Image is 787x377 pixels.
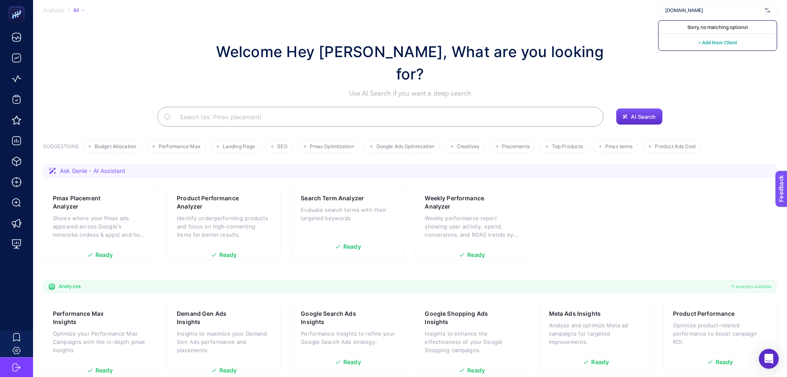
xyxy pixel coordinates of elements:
[219,252,237,258] span: Ready
[208,89,613,98] p: Use AI Search if you want a deep search
[310,144,354,150] span: Pmax Optimization
[208,41,613,85] h1: Welcome Hey [PERSON_NAME], What are you looking for?
[698,39,737,46] span: + Add New Client
[95,367,113,373] span: Ready
[673,321,767,346] p: Optimize product-related performance to boost campaign ROI.
[415,300,529,375] a: Google Shopping Ads InsightsInsights to enhance the effectiveness of your Google Shopping campaig...
[159,144,200,150] span: Performance Max
[301,329,395,346] p: Performance insights to refine your Google Search Ads strategy.
[219,367,237,373] span: Ready
[759,349,779,369] div: Open Intercom Messenger
[415,184,529,259] a: Weekly Performance AnalyzerWeekly performance report showing user activity, spend, conversions, a...
[277,144,287,150] span: SEO
[177,214,271,239] p: Identify underperforming products and focus on high-converting items for better results.
[43,7,64,14] span: Analysis
[53,194,121,211] h3: Pmax Placement Analyzer
[43,300,157,375] a: Performance Max InsightsOptimize your Performance Max Campaigns with the in-depth pmax insights.R...
[301,310,369,326] h3: Google Search Ads Insights
[765,6,770,14] img: svg%3e
[301,194,364,202] h3: Search Term Analyzer
[376,144,435,150] span: Google Ads Optimization
[665,7,762,14] input: Özdilekteyim - ADV
[539,300,653,375] a: Meta Ads InsightsAnalyze and optimize Meta ad campaigns for targeted improvements.Ready
[616,108,662,125] button: AI Search
[425,214,519,239] p: Weekly performance report showing user activity, spend, conversions, and ROAS trends by week.
[173,105,597,128] input: Search
[663,300,777,375] a: Product PerformanceOptimize product-related performance to boost campaign ROI.Ready
[698,37,737,47] button: + Add New Client
[425,329,519,354] p: Insights to enhance the effectiveness of your Google Shopping campaigns.
[731,283,772,290] span: 11 analyzes available
[53,329,147,354] p: Optimize your Performance Max Campaigns with the in-depth pmax insights.
[425,194,494,211] h3: Weekly Performance Analyzer
[43,184,157,259] a: Pmax Placement AnalyzerShows where your Pmax ads appeared across Google's networks (videos & apps...
[177,329,271,354] p: Insights to maximize your Demand Gen Ads performance and placements.
[343,359,361,365] span: Ready
[502,144,530,150] span: Placements
[716,359,733,365] span: Ready
[673,310,735,318] h3: Product Performance
[177,310,245,326] h3: Demand Gen Ads Insights
[549,321,643,346] p: Analyze and optimize Meta ad campaigns for targeted improvements.
[301,206,395,222] p: Evaluate search terms with their targeted keywords
[457,144,480,150] span: Creatives
[605,144,632,150] span: Pmax terms
[73,7,85,14] div: All
[167,184,281,259] a: Product Performance AnalyzerIdentify underperforming products and focus on high-converting items ...
[167,300,281,375] a: Demand Gen Ads InsightsInsights to maximize your Demand Gen Ads performance and placements.Ready
[552,144,583,150] span: Top Products
[291,184,405,259] a: Search Term AnalyzerEvaluate search terms with their targeted keywordsReady
[53,310,121,326] h3: Performance Max Insights
[60,167,125,175] span: Ask Genie - AI Assistant
[467,252,485,258] span: Ready
[59,283,81,290] span: Analyzes
[5,2,31,9] span: Feedback
[549,310,601,318] h3: Meta Ads Insights
[177,194,246,211] h3: Product Performance Analyzer
[631,113,656,120] span: AI Search
[291,300,405,375] a: Google Search Ads InsightsPerformance insights to refine your Google Search Ads strategy.Ready
[68,7,70,13] span: /
[425,310,494,326] h3: Google Shopping Ads Insights
[95,252,113,258] span: Ready
[659,21,777,34] div: Sorry, no matching options!
[343,244,361,250] span: Ready
[53,214,147,239] p: Shows where your Pmax ads appeared across Google's networks (videos & apps) and how each placemen...
[95,144,136,150] span: Budget Allocation
[467,367,485,373] span: Ready
[655,144,696,150] span: Product Ads Cost
[223,144,255,150] span: Landing Page
[591,359,609,365] span: Ready
[43,143,79,153] h3: SUGGESTIONS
